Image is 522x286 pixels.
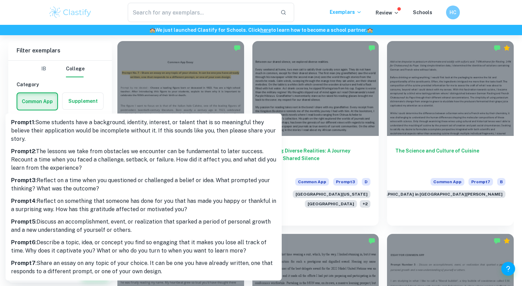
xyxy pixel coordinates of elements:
[11,239,36,246] b: Prompt 6
[11,148,35,155] b: Prompt 2
[11,176,276,193] p: : Reflect on a time when you questioned or challenged a belief or idea. What prompted your thinki...
[11,238,276,255] p: : Describe a topic, idea, or concept you find so engaging that it makes you lose all track of tim...
[11,147,276,172] p: : The lessons we take from obstacles we encounter can be fundamental to later success. Recount a ...
[11,218,36,225] b: Prompt 5
[11,260,36,266] b: Prompt 7
[11,118,276,143] p: : Some students have a background, identity, interest, or talent that is so meaningful they belie...
[11,218,276,234] p: : Discuss an accomplishment, event, or realization that sparked a period of personal growth and a...
[11,197,276,214] p: : Reflect on something that someone has done for you that has made you happy or thankful in a sur...
[11,198,36,204] b: Prompt 4
[11,119,34,126] b: Prompt 1
[11,177,36,184] b: Prompt 3
[11,259,276,276] p: : Share an essay on any topic of your choice. It can be one you have already written, one that re...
